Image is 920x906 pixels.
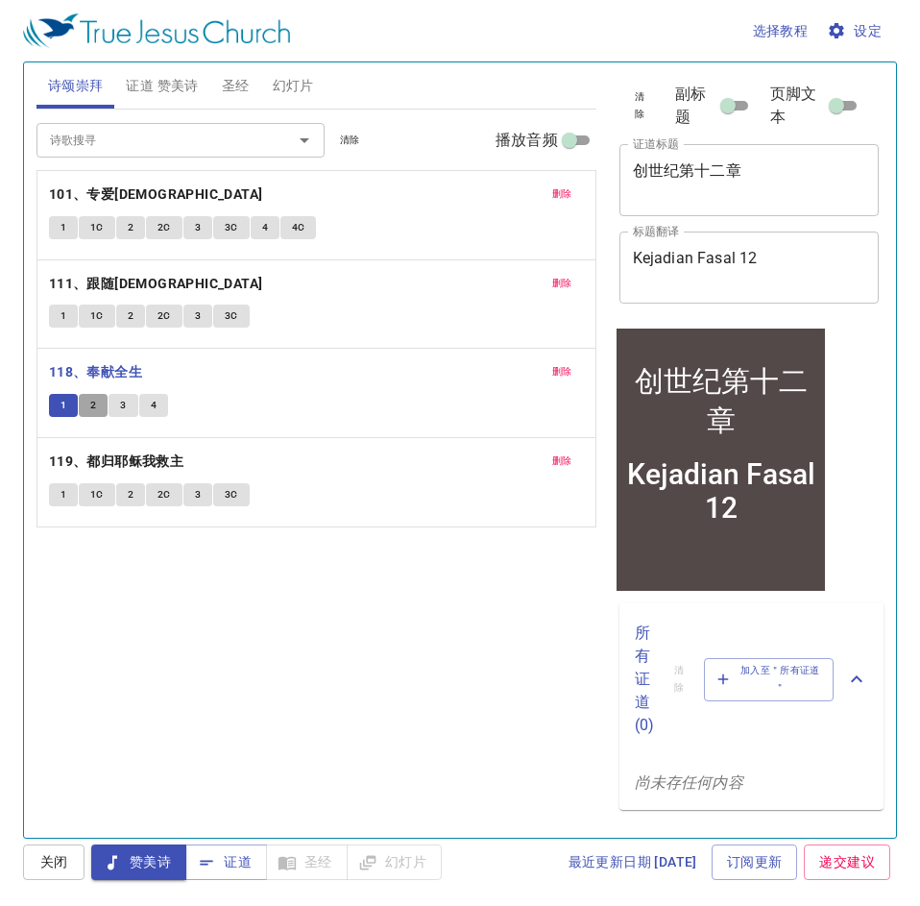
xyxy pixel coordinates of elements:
[291,127,318,154] button: Open
[222,74,250,98] span: 圣经
[23,845,85,880] button: 关闭
[49,272,266,296] button: 111、跟随[DEMOGRAPHIC_DATA]
[745,13,816,49] button: 选择教程
[619,602,884,756] div: 所有证道(0)清除加入至＂所有证道＂
[183,305,212,328] button: 3
[49,450,187,474] button: 119、都归耶稣我救主
[273,74,314,98] span: 幻灯片
[116,305,145,328] button: 2
[635,773,743,792] i: 尚未存任何内容
[819,850,875,874] span: 递交建议
[541,272,584,295] button: 删除
[49,360,146,384] button: 118、奉献全生
[90,486,104,503] span: 1C
[49,183,263,207] b: 101、专爱[DEMOGRAPHIC_DATA]
[727,850,783,874] span: 订阅更新
[49,360,142,384] b: 118、奉献全生
[61,397,66,414] span: 1
[225,486,238,503] span: 3C
[79,394,108,417] button: 2
[183,216,212,239] button: 3
[49,305,78,328] button: 1
[195,307,201,325] span: 3
[116,483,145,506] button: 2
[157,219,171,236] span: 2C
[49,483,78,506] button: 1
[675,83,716,129] span: 副标题
[541,183,584,206] button: 删除
[292,219,305,236] span: 4C
[635,622,654,737] p: 所有证道 ( 0 )
[195,486,201,503] span: 3
[109,394,137,417] button: 3
[49,450,183,474] b: 119、都归耶稣我救主
[541,360,584,383] button: 删除
[61,486,66,503] span: 1
[328,129,372,152] button: 清除
[61,219,66,236] span: 1
[633,161,866,198] textarea: 创世纪第十二章
[612,324,830,596] iframe: from-child
[280,216,317,239] button: 4C
[91,845,186,880] button: 赞美诗
[79,216,115,239] button: 1C
[157,307,171,325] span: 2C
[157,486,171,503] span: 2C
[552,453,572,470] span: 删除
[120,397,126,414] span: 3
[262,219,268,236] span: 4
[225,219,238,236] span: 3C
[823,13,889,49] button: 设定
[552,275,572,292] span: 删除
[116,216,145,239] button: 2
[183,483,212,506] button: 3
[151,397,157,414] span: 4
[712,845,798,880] a: 订阅更新
[49,183,266,207] button: 101、专爱[DEMOGRAPHIC_DATA]
[185,845,267,880] button: 证道
[146,216,182,239] button: 2C
[146,483,182,506] button: 2C
[631,88,649,123] span: 清除
[79,305,115,328] button: 1C
[213,483,250,506] button: 3C
[804,845,890,880] a: 递交建议
[831,19,882,43] span: 设定
[340,132,360,149] span: 清除
[90,219,104,236] span: 1C
[126,74,198,98] span: 证道 赞美诗
[225,307,238,325] span: 3C
[79,483,115,506] button: 1C
[213,305,250,328] button: 3C
[251,216,279,239] button: 4
[48,74,104,98] span: 诗颂崇拜
[541,450,584,473] button: 删除
[49,394,78,417] button: 1
[213,216,250,239] button: 3C
[49,216,78,239] button: 1
[716,662,822,697] span: 加入至＂所有证道＂
[633,249,866,285] textarea: Kejadian Fasal 12
[496,129,558,152] span: 播放音频
[107,850,171,874] span: 赞美诗
[128,486,133,503] span: 2
[201,850,252,874] span: 证道
[128,219,133,236] span: 2
[23,13,290,48] img: True Jesus Church
[619,86,661,126] button: 清除
[128,307,133,325] span: 2
[90,307,104,325] span: 1C
[49,272,263,296] b: 111、跟随[DEMOGRAPHIC_DATA]
[569,850,697,874] span: 最近更新日期 [DATE]
[195,219,201,236] span: 3
[146,305,182,328] button: 2C
[770,83,826,129] span: 页脚文本
[38,850,69,874] span: 关闭
[552,185,572,203] span: 删除
[90,397,96,414] span: 2
[753,19,809,43] span: 选择教程
[552,363,572,380] span: 删除
[61,307,66,325] span: 1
